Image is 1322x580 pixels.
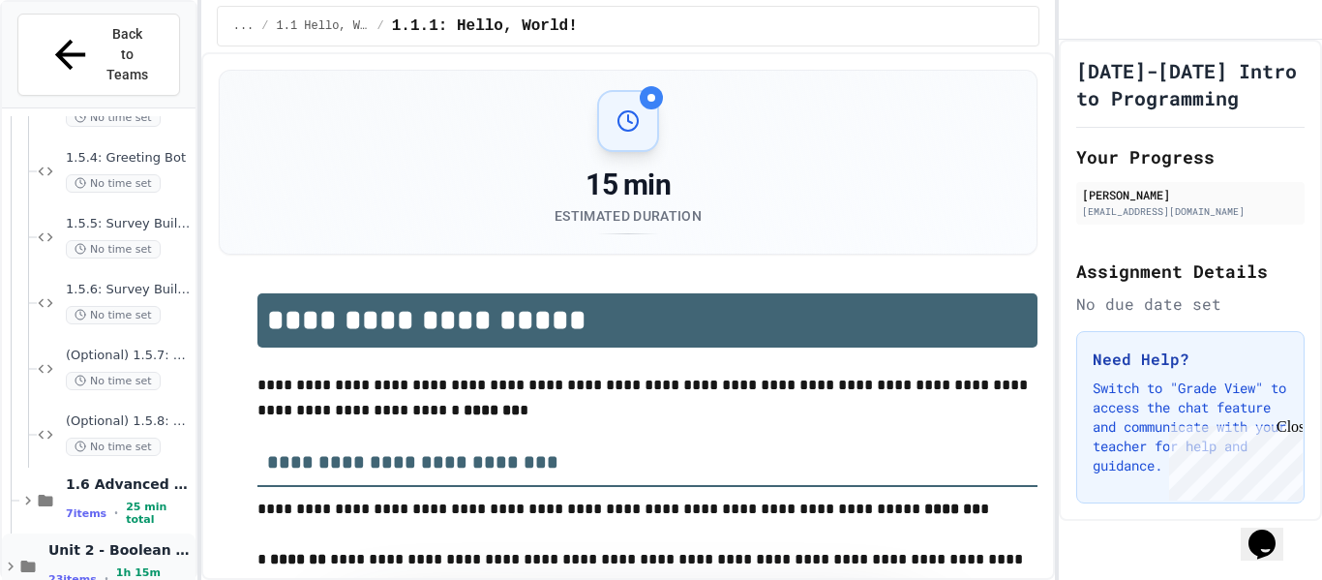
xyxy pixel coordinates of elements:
p: Switch to "Grade View" to access the chat feature and communicate with your teacher for help and ... [1093,379,1288,475]
div: [PERSON_NAME] [1082,186,1299,203]
span: No time set [66,240,161,259]
span: • [114,505,118,521]
div: Chat with us now!Close [8,8,134,123]
span: Unit 2 - Boolean Expressions and If Statements [48,541,192,559]
div: 15 min [555,168,702,202]
h3: Need Help? [1093,348,1288,371]
span: 1.5.6: Survey Builder [66,282,192,298]
span: 1.5.5: Survey Builder Debugging [66,216,192,232]
span: ... [233,18,255,34]
span: No time set [66,372,161,390]
span: 1.1 Hello, World! [277,18,370,34]
span: (Optional) 1.5.8: Restaurant Reservation System [66,413,192,430]
span: 25 min total [126,501,192,526]
span: / [261,18,268,34]
span: Back to Teams [105,24,150,85]
button: Back to Teams [17,14,180,96]
span: No time set [66,174,161,193]
iframe: chat widget [1161,418,1303,501]
h2: Your Progress [1076,143,1305,170]
span: 1.5.4: Greeting Bot [66,150,192,167]
span: No time set [66,438,161,456]
span: No time set [66,108,161,127]
iframe: chat widget [1241,503,1303,561]
div: [EMAIL_ADDRESS][DOMAIN_NAME] [1082,204,1299,219]
h1: [DATE]-[DATE] Intro to Programming [1076,57,1305,111]
span: (Optional) 1.5.7: Order System Fix [66,348,192,364]
span: No time set [66,306,161,324]
span: / [377,18,384,34]
div: Estimated Duration [555,206,702,226]
div: No due date set [1076,292,1305,316]
span: 1.1.1: Hello, World! [392,15,578,38]
h2: Assignment Details [1076,258,1305,285]
span: 7 items [66,507,106,520]
span: 1.6 Advanced Math [66,475,192,493]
